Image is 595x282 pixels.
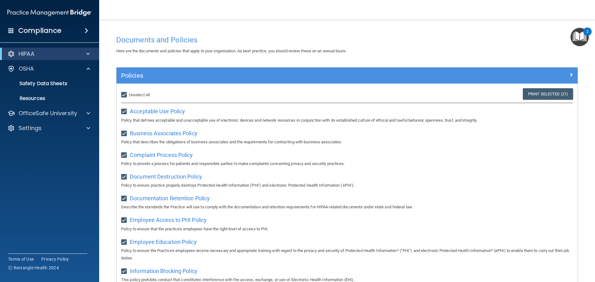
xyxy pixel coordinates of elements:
div: 2 [586,32,588,40]
a: OfficeSafe University [7,110,90,117]
span: Documentation Retention Policy [130,195,210,202]
p: Policy to provide a process for patients and responsible parties to make complaints concerning pr... [121,160,573,167]
span: Acceptable Use Policy [130,108,185,115]
a: HIPAA [7,50,90,58]
img: PMB logo [7,7,92,19]
a: Print Selected (21) [523,88,573,100]
span: Ⓒ Rectangle Health 2024 [8,265,59,271]
a: Terms of Use [8,256,34,262]
p: Describe the standards the Practice will use to comply with the documentation and retention requi... [121,203,573,211]
span: Document Destruction Policy [130,173,202,180]
button: Open Resource Center, 2 new notifications [571,28,589,46]
p: OfficeSafe University [19,110,77,117]
p: Resources [4,95,89,102]
p: Settings [19,124,42,132]
p: Safety Data Sheets [4,80,89,87]
a: Privacy Policy [41,256,69,262]
p: OSHA [19,65,34,72]
p: Policy to ensure practice properly destroys Protected Health Information ('PHI') and electronic P... [121,182,573,189]
h5: Policies [121,72,458,79]
span: Information Blocking Policy [130,268,197,274]
a: Settings [7,124,90,132]
h4: Documents and Policies [116,36,578,44]
iframe: Drift Widget Chat Controller [564,239,588,263]
span: Here are the documents and policies that apply to your organization. As best practice, you should... [116,49,346,53]
span: Complaint Process Policy [130,152,193,158]
a: OSHA [7,65,90,72]
p: Policy that describes the obligations of business associates and the requirements for contracting... [121,138,573,146]
h4: Compliance [18,26,61,35]
input: Unselect All [121,93,128,98]
p: Policy to ensure the Practice's employees receive necessary and appropriate training with regard ... [121,247,573,262]
span: Employee Access to PHI Policy [130,217,207,223]
p: Policy to ensure that the practice's employees have the right level of access to PHI. [121,225,573,233]
span: Employee Education Policy [130,239,197,245]
p: HIPAA [19,50,34,58]
a: Policies [121,71,573,80]
p: Policy that defines acceptable and unacceptable use of electronic devices and network resources i... [121,117,573,124]
span: Business Associates Policy [130,130,197,137]
span: Unselect All [129,93,150,97]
